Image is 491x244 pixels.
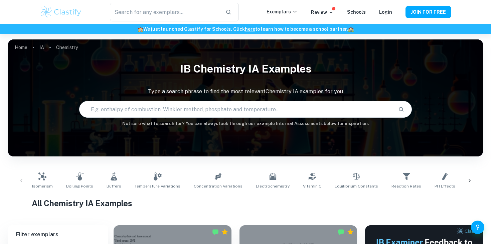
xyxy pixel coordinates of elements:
h1: All Chemistry IA Examples [32,197,459,209]
span: Vitamin C [303,183,321,189]
span: Concentration Variations [194,183,242,189]
p: Chemistry [56,44,78,51]
p: Exemplars [267,8,298,15]
span: Boiling Points [66,183,93,189]
span: 🏫 [138,26,143,32]
h1: IB Chemistry IA examples [8,58,483,80]
a: Home [15,43,27,52]
a: Login [379,9,392,15]
input: E.g. enthalpy of combustion, Winkler method, phosphate and temperature... [79,100,392,119]
div: Premium [347,229,354,235]
p: Type a search phrase to find the most relevant Chemistry IA examples for you [8,88,483,96]
a: IA [39,43,44,52]
span: 🏫 [348,26,354,32]
span: pH Effects [435,183,455,189]
a: here [245,26,255,32]
span: Equilibrium Constants [335,183,378,189]
a: Schools [347,9,366,15]
img: Marked [212,229,219,235]
p: Review [311,9,334,16]
span: Temperature Variations [135,183,180,189]
h6: Not sure what to search for? You can always look through our example Internal Assessments below f... [8,120,483,127]
span: Reaction Rates [391,183,421,189]
span: Electrochemistry [256,183,290,189]
img: Marked [338,229,344,235]
button: JOIN FOR FREE [405,6,451,18]
img: Clastify logo [40,5,82,19]
span: Buffers [107,183,121,189]
input: Search for any exemplars... [110,3,220,21]
button: Help and Feedback [471,221,484,234]
h6: Filter exemplars [8,225,108,244]
button: Search [395,104,407,115]
div: Premium [221,229,228,235]
span: Isomerism [32,183,53,189]
h6: We just launched Clastify for Schools. Click to learn how to become a school partner. [1,25,490,33]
